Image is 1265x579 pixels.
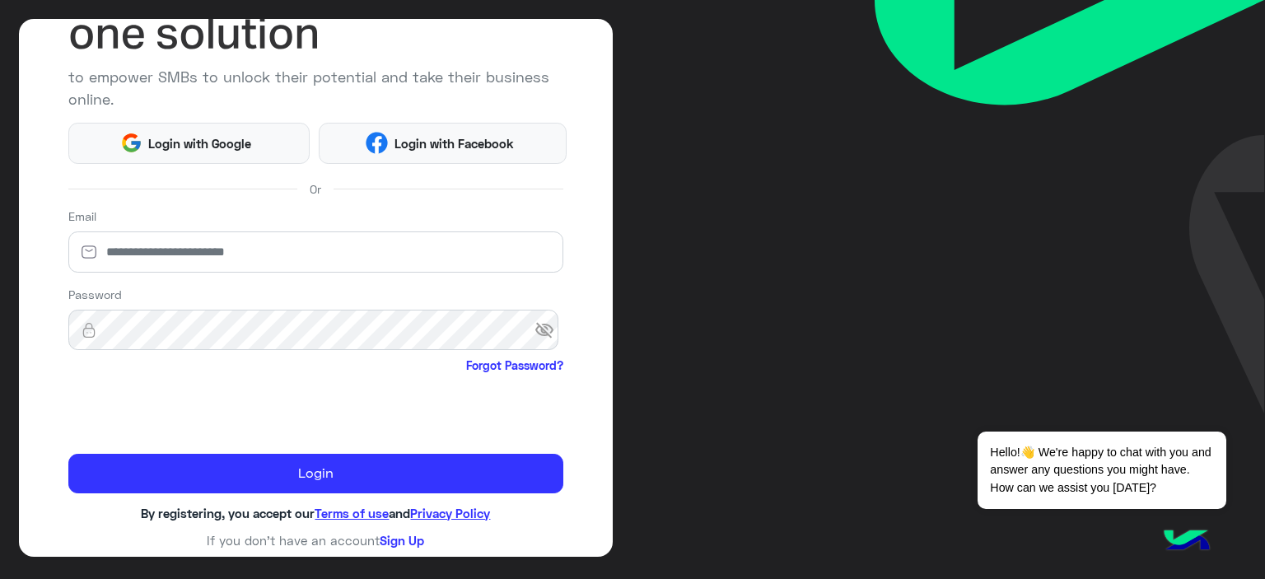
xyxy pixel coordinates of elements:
span: and [389,506,410,521]
span: visibility_off [534,315,564,345]
img: email [68,244,110,260]
h6: If you don’t have an account [68,533,564,548]
img: Google [120,132,142,154]
button: Login [68,454,564,493]
span: Login with Facebook [388,134,520,153]
a: Forgot Password? [466,357,563,374]
img: hulul-logo.png [1158,513,1216,571]
a: Privacy Policy [410,506,490,521]
label: Email [68,208,96,225]
span: Or [310,180,321,198]
button: Login with Facebook [319,123,567,164]
p: to empower SMBs to unlock their potential and take their business online. [68,66,564,110]
a: Sign Up [380,533,424,548]
span: Login with Google [142,134,258,153]
span: Hello!👋 We're happy to chat with you and answer any questions you might have. How can we assist y... [978,432,1225,509]
button: Login with Google [68,123,310,164]
img: lock [68,322,110,339]
img: Facebook [366,132,388,154]
label: Password [68,286,122,303]
iframe: reCAPTCHA [68,377,319,441]
a: Terms of use [315,506,389,521]
span: By registering, you accept our [141,506,315,521]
